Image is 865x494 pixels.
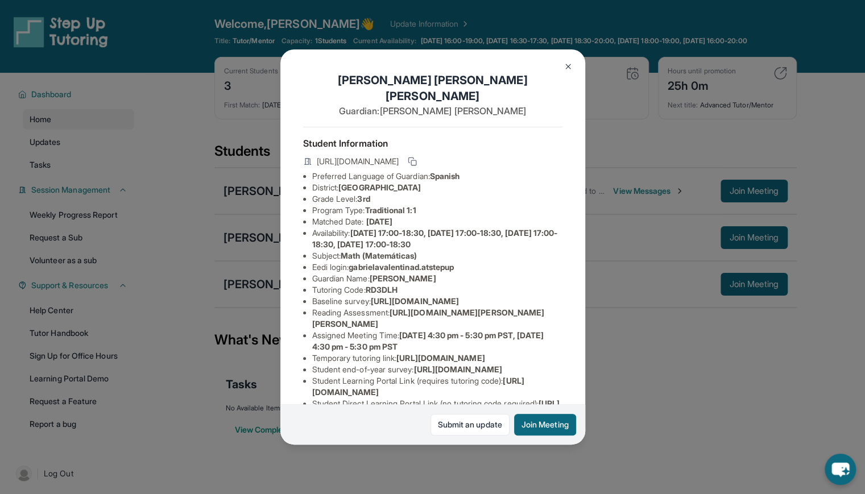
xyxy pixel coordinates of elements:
[564,62,573,71] img: Close Icon
[370,273,436,283] span: [PERSON_NAME]
[365,205,416,215] span: Traditional 1:1
[312,171,562,182] li: Preferred Language of Guardian:
[430,171,460,181] span: Spanish
[396,353,485,363] span: [URL][DOMAIN_NAME]
[312,227,562,250] li: Availability:
[312,398,562,421] li: Student Direct Learning Portal Link (no tutoring code required) :
[312,352,562,364] li: Temporary tutoring link :
[371,296,459,306] span: [URL][DOMAIN_NAME]
[349,262,454,272] span: gabrielavalentinad.atstepup
[312,182,562,193] li: District:
[312,228,558,249] span: [DATE] 17:00-18:30, [DATE] 17:00-18:30, [DATE] 17:00-18:30, [DATE] 17:00-18:30
[312,307,562,330] li: Reading Assessment :
[431,414,510,435] a: Submit an update
[312,296,562,307] li: Baseline survey :
[312,308,545,329] span: [URL][DOMAIN_NAME][PERSON_NAME][PERSON_NAME]
[303,104,562,118] p: Guardian: [PERSON_NAME] [PERSON_NAME]
[341,251,417,260] span: Math (Matemáticas)
[312,250,562,261] li: Subject :
[312,330,544,351] span: [DATE] 4:30 pm - 5:30 pm PST, [DATE] 4:30 pm - 5:30 pm PST
[312,261,562,273] li: Eedi login :
[312,364,562,375] li: Student end-of-year survey :
[312,375,562,398] li: Student Learning Portal Link (requires tutoring code) :
[514,414,576,435] button: Join Meeting
[413,364,502,374] span: [URL][DOMAIN_NAME]
[366,217,392,226] span: [DATE]
[825,454,856,485] button: chat-button
[317,156,399,167] span: [URL][DOMAIN_NAME]
[366,285,398,294] span: RD3DLH
[312,273,562,284] li: Guardian Name :
[312,216,562,227] li: Matched Date:
[312,193,562,205] li: Grade Level:
[312,284,562,296] li: Tutoring Code :
[338,182,421,192] span: [GEOGRAPHIC_DATA]
[312,330,562,352] li: Assigned Meeting Time :
[312,205,562,216] li: Program Type:
[405,155,419,168] button: Copy link
[303,72,562,104] h1: [PERSON_NAME] [PERSON_NAME] [PERSON_NAME]
[303,136,562,150] h4: Student Information
[357,194,370,204] span: 3rd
